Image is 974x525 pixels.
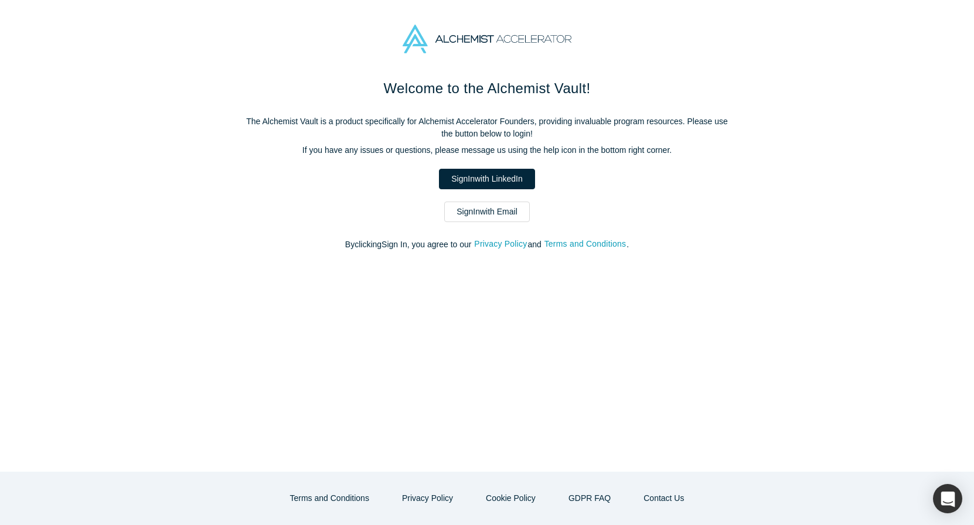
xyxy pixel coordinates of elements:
[474,488,548,509] button: Cookie Policy
[439,169,534,189] a: SignInwith LinkedIn
[241,238,733,251] p: By clicking Sign In , you agree to our and .
[241,115,733,140] p: The Alchemist Vault is a product specifically for Alchemist Accelerator Founders, providing inval...
[278,488,382,509] button: Terms and Conditions
[544,237,627,251] button: Terms and Conditions
[556,488,623,509] a: GDPR FAQ
[444,202,530,222] a: SignInwith Email
[241,78,733,99] h1: Welcome to the Alchemist Vault!
[390,488,465,509] button: Privacy Policy
[474,237,527,251] button: Privacy Policy
[631,488,696,509] button: Contact Us
[241,144,733,156] p: If you have any issues or questions, please message us using the help icon in the bottom right co...
[403,25,571,53] img: Alchemist Accelerator Logo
